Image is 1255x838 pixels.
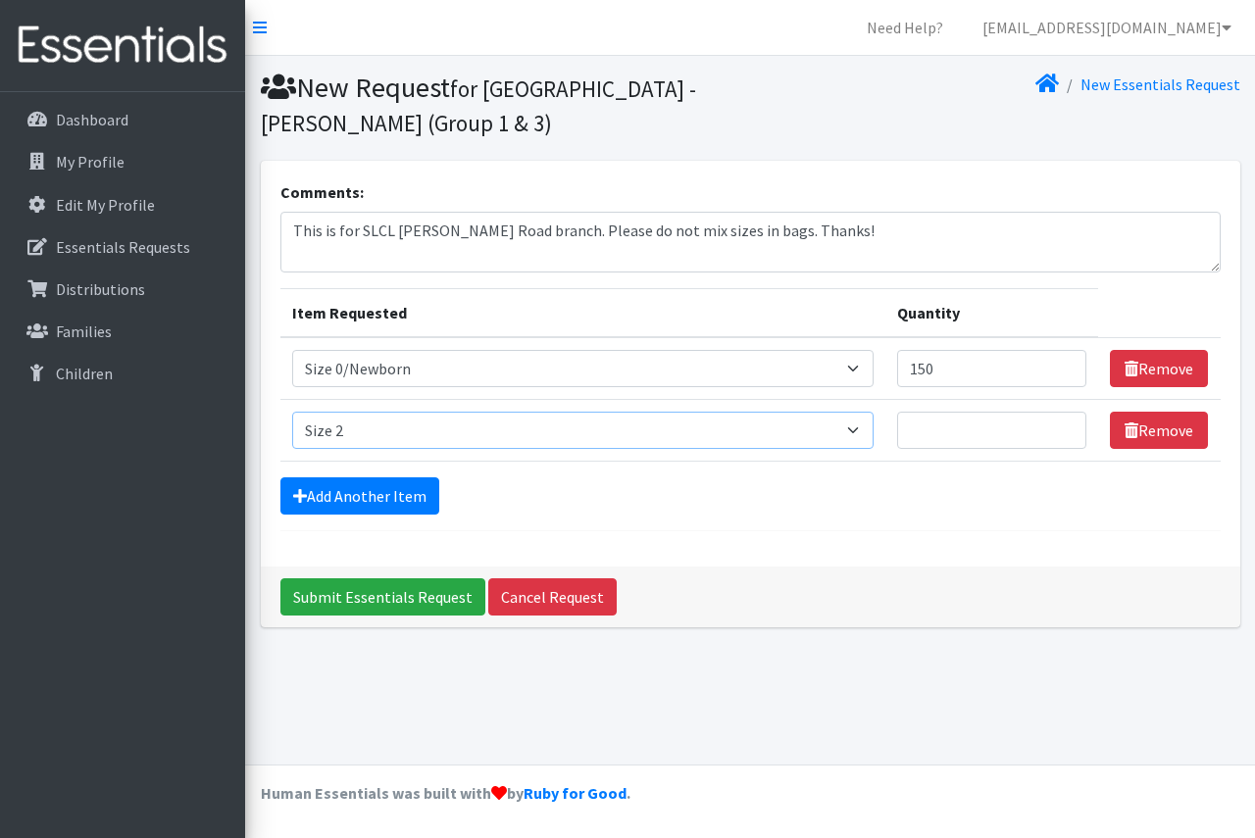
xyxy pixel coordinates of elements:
[8,100,237,139] a: Dashboard
[885,289,1099,338] th: Quantity
[56,195,155,215] p: Edit My Profile
[280,477,439,515] a: Add Another Item
[280,289,885,338] th: Item Requested
[56,237,190,257] p: Essentials Requests
[280,578,485,616] input: Submit Essentials Request
[8,354,237,393] a: Children
[8,227,237,267] a: Essentials Requests
[524,783,627,803] a: Ruby for Good
[8,185,237,224] a: Edit My Profile
[851,8,959,47] a: Need Help?
[488,578,617,616] a: Cancel Request
[1110,412,1208,449] a: Remove
[261,71,743,138] h1: New Request
[1110,350,1208,387] a: Remove
[8,13,237,78] img: HumanEssentials
[8,270,237,309] a: Distributions
[56,364,113,383] p: Children
[56,152,125,172] p: My Profile
[261,783,630,803] strong: Human Essentials was built with by .
[56,321,112,341] p: Families
[1080,74,1240,94] a: New Essentials Request
[56,110,128,129] p: Dashboard
[8,142,237,181] a: My Profile
[56,279,145,299] p: Distributions
[967,8,1247,47] a: [EMAIL_ADDRESS][DOMAIN_NAME]
[280,180,364,204] label: Comments:
[261,74,696,137] small: for [GEOGRAPHIC_DATA] - [PERSON_NAME] (Group 1 & 3)
[8,312,237,351] a: Families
